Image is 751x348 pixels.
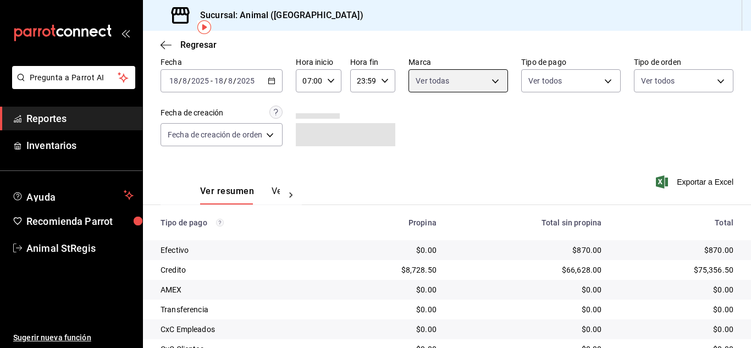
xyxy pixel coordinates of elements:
[341,218,436,227] div: Propina
[26,189,119,202] span: Ayuda
[182,76,187,85] input: --
[341,284,436,295] div: $0.00
[26,214,134,229] span: Recomienda Parrot
[272,186,313,205] button: Ver pagos
[197,20,211,34] img: Tooltip marker
[26,138,134,153] span: Inventarios
[236,76,255,85] input: ----
[13,332,134,344] span: Sugerir nueva función
[341,245,436,256] div: $0.00
[416,75,449,86] span: Ver todas
[341,324,436,335] div: $0.00
[341,264,436,275] div: $8,728.50
[8,80,135,91] a: Pregunta a Parrot AI
[200,186,280,205] div: navigation tabs
[619,304,733,315] div: $0.00
[211,76,213,85] span: -
[161,245,324,256] div: Efectivo
[619,324,733,335] div: $0.00
[296,58,341,66] label: Hora inicio
[191,76,209,85] input: ----
[454,304,601,315] div: $0.00
[521,58,621,66] label: Tipo de pago
[216,219,224,227] svg: Los pagos realizados con Pay y otras terminales son montos brutos.
[161,40,217,50] button: Regresar
[180,40,217,50] span: Regresar
[30,72,118,84] span: Pregunta a Parrot AI
[161,218,324,227] div: Tipo de pago
[161,107,223,119] div: Fecha de creación
[528,75,562,86] span: Ver todos
[454,284,601,295] div: $0.00
[187,76,191,85] span: /
[26,241,134,256] span: Animal StRegis
[341,304,436,315] div: $0.00
[26,111,134,126] span: Reportes
[454,324,601,335] div: $0.00
[191,9,363,22] h3: Sucursal: Animal ([GEOGRAPHIC_DATA])
[634,58,733,66] label: Tipo de orden
[658,175,733,189] button: Exportar a Excel
[161,304,324,315] div: Transferencia
[121,29,130,37] button: open_drawer_menu
[233,76,236,85] span: /
[224,76,227,85] span: /
[228,76,233,85] input: --
[169,76,179,85] input: --
[168,129,262,140] span: Fecha de creación de orden
[454,245,601,256] div: $870.00
[619,264,733,275] div: $75,356.50
[454,218,601,227] div: Total sin propina
[619,284,733,295] div: $0.00
[161,264,324,275] div: Credito
[408,58,508,66] label: Marca
[454,264,601,275] div: $66,628.00
[214,76,224,85] input: --
[200,186,254,205] button: Ver resumen
[350,58,395,66] label: Hora fin
[179,76,182,85] span: /
[12,66,135,89] button: Pregunta a Parrot AI
[619,218,733,227] div: Total
[161,324,324,335] div: CxC Empleados
[641,75,675,86] span: Ver todos
[619,245,733,256] div: $870.00
[161,284,324,295] div: AMEX
[161,58,283,66] label: Fecha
